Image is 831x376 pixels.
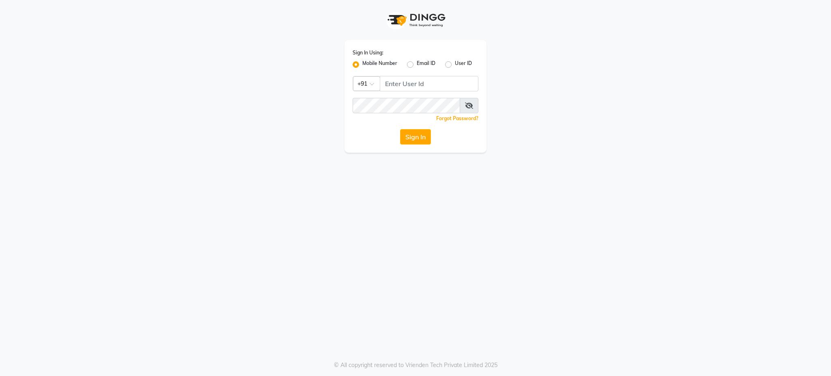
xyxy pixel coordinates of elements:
label: Mobile Number [362,60,397,69]
img: logo1.svg [383,8,448,32]
label: Sign In Using: [353,49,383,56]
input: Username [353,98,460,113]
a: Forgot Password? [436,115,478,121]
label: User ID [455,60,472,69]
input: Username [380,76,478,91]
button: Sign In [400,129,431,145]
label: Email ID [417,60,435,69]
